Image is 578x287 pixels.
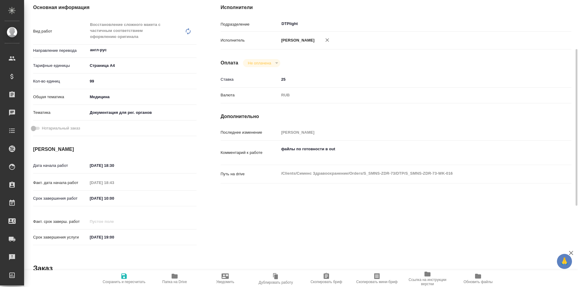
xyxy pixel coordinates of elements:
p: Исполнитель [221,37,279,43]
button: Папка на Drive [149,270,200,287]
h4: Дополнительно [221,113,571,120]
p: Факт. срок заверш. работ [33,219,88,225]
button: Open [193,49,194,51]
input: Пустое поле [88,178,140,187]
p: Факт. дата начала работ [33,180,88,186]
button: Удалить исполнителя [321,33,334,47]
p: Срок завершения услуги [33,234,88,240]
span: Скопировать бриф [310,280,342,284]
p: Кол-во единиц [33,78,88,84]
button: Сохранить и пересчитать [99,270,149,287]
button: Скопировать бриф [301,270,352,287]
div: RUB [279,90,542,100]
p: Подразделение [221,21,279,27]
input: ✎ Введи что-нибудь [88,77,197,86]
input: ✎ Введи что-нибудь [279,75,542,84]
input: Пустое поле [279,128,542,137]
span: Обновить файлы [464,280,493,284]
span: Нотариальный заказ [42,125,80,131]
input: ✎ Введи что-нибудь [88,194,140,203]
button: Обновить файлы [453,270,503,287]
p: Общая тематика [33,94,88,100]
textarea: файлы по готовности в out [279,144,542,160]
h4: [PERSON_NAME] [33,146,197,153]
p: Направление перевода [33,48,88,54]
span: 🙏 [559,255,570,268]
span: Сохранить и пересчитать [103,280,145,284]
span: Уведомить [216,280,234,284]
p: Тематика [33,110,88,116]
button: Скопировать мини-бриф [352,270,402,287]
button: Не оплачена [246,61,273,66]
span: Папка на Drive [162,280,187,284]
input: ✎ Введи что-нибудь [88,161,140,170]
div: Не оплачена [243,59,280,67]
input: ✎ Введи что-нибудь [88,233,140,242]
button: Open [539,23,540,24]
div: Медицина [88,92,197,102]
input: Пустое поле [88,217,140,226]
p: Дата начала работ [33,163,88,169]
button: Уведомить [200,270,250,287]
div: Страница А4 [88,61,197,71]
p: Валюта [221,92,279,98]
p: Комментарий к работе [221,150,279,156]
p: Тарифные единицы [33,63,88,69]
p: Последнее изменение [221,129,279,136]
h4: Исполнители [221,4,571,11]
button: Ссылка на инструкции верстки [402,270,453,287]
h4: Основная информация [33,4,197,11]
span: Скопировать мини-бриф [356,280,397,284]
h4: Оплата [221,59,238,67]
button: 🙏 [557,254,572,269]
span: Дублировать работу [259,280,293,285]
button: Дублировать работу [250,270,301,287]
p: Вид работ [33,28,88,34]
textarea: /Clients/Сименс Здравоохранение/Orders/S_SMNS-ZDR-73/DTP/S_SMNS-ZDR-73-WK-016 [279,168,542,179]
p: [PERSON_NAME] [279,37,315,43]
p: Ставка [221,76,279,83]
p: Путь на drive [221,171,279,177]
p: Срок завершения работ [33,195,88,201]
h2: Заказ [33,264,53,273]
div: Документация для рег. органов [88,108,197,118]
span: Ссылка на инструкции верстки [406,278,449,286]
